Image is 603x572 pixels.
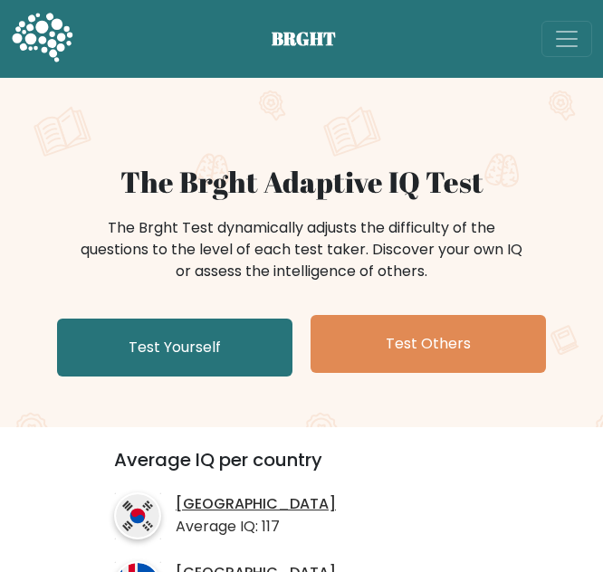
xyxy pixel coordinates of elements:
[57,319,292,377] a: Test Yourself
[272,25,359,52] span: BRGHT
[114,449,489,485] h3: Average IQ per country
[114,492,161,539] img: country
[311,315,546,373] a: Test Others
[541,21,592,57] button: Toggle navigation
[176,516,336,538] p: Average IQ: 117
[176,495,336,514] a: [GEOGRAPHIC_DATA]
[11,165,592,199] h1: The Brght Adaptive IQ Test
[75,217,528,282] div: The Brght Test dynamically adjusts the difficulty of the questions to the level of each test take...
